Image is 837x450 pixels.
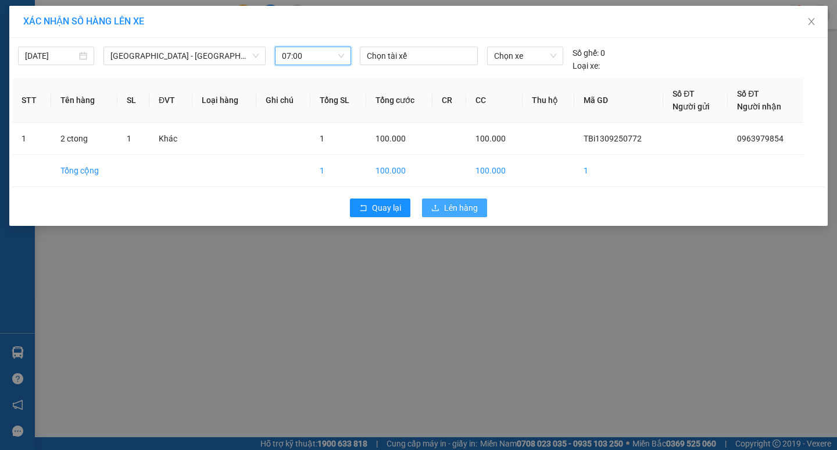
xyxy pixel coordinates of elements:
span: Người nhận [737,102,781,111]
span: down [252,52,259,59]
span: 0963979854 [737,134,784,143]
span: 1 [320,134,324,143]
span: upload [431,204,439,213]
span: Hà Nội - Thái Thụy (45 chỗ) [110,47,259,65]
span: Thu Cước : [9,63,42,70]
th: SL [117,78,150,123]
th: Loại hàng [192,78,256,123]
span: Số ĐT [673,89,695,98]
td: Khác [149,123,192,155]
th: ĐVT [149,78,192,123]
th: CC [466,78,523,123]
button: rollbackQuay lại [350,199,410,217]
span: Lên hàng [444,201,478,214]
span: Nhận [9,14,27,23]
span: close [807,17,816,26]
span: VP Diêm Điền [34,15,84,23]
span: 0963979854 [39,2,91,12]
span: TBi1309250772 [584,134,642,143]
td: 100.000 [466,155,523,187]
td: 1 [12,123,51,155]
input: 13/09/2025 [25,49,77,62]
span: 100.000 [44,61,78,71]
span: Số ĐT [737,89,759,98]
span: Loại xe: [573,59,600,72]
span: 07:00 [282,47,344,65]
span: Người gửi [673,102,710,111]
strong: Thu hộ : [93,63,118,70]
th: Ghi chú [256,78,310,123]
button: Close [795,6,828,38]
td: Tổng cộng [51,155,117,187]
span: 2 ctong - [9,39,41,48]
th: Thu hộ [523,78,574,123]
td: 1 [310,155,366,187]
span: Chọn xe [494,47,556,65]
span: 1 [127,134,131,143]
span: Tận nơi : [34,25,66,34]
th: CR [432,78,466,123]
span: 100.000 [375,134,406,143]
span: Quay lại [372,201,401,214]
span: - [36,2,91,12]
span: XÁC NHẬN SỐ HÀNG LÊN XE [23,16,144,27]
span: rollback [359,204,367,213]
th: Tổng SL [310,78,366,123]
button: uploadLên hàng [422,199,487,217]
td: 100.000 [366,155,433,187]
td: 1 [574,155,663,187]
th: Tên hàng [51,78,117,123]
th: Mã GD [574,78,663,123]
span: 0 [119,61,124,72]
span: Số ghế: [573,47,599,59]
td: 2 ctong [51,123,117,155]
span: 100.000 [475,134,506,143]
th: Tổng cước [366,78,433,123]
div: 0 [573,47,605,59]
th: STT [12,78,51,123]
